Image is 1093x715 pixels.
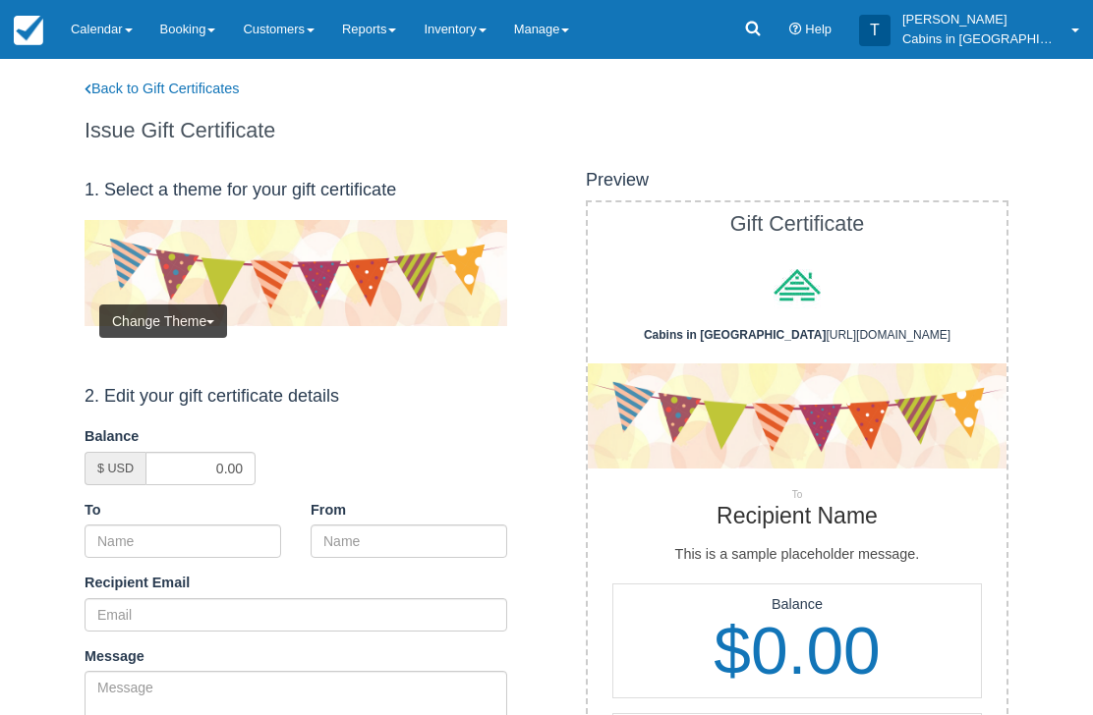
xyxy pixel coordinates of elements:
h1: $0.00 [613,615,981,687]
small: $ USD [97,462,134,475]
img: checkfront-main-nav-mini-logo.png [14,16,43,45]
h4: 2. Edit your gift certificate details [85,387,507,407]
p: [PERSON_NAME] [902,10,1060,29]
label: From [311,500,360,521]
input: Name [85,524,281,558]
input: Name [311,524,507,558]
input: Email [85,598,507,632]
img: celebration.png [588,363,1007,468]
h4: Preview [586,171,649,191]
button: Change Theme [99,304,227,338]
img: logo [758,246,836,324]
h4: 1. Select a theme for your gift certificate [85,181,507,200]
h1: Gift Certificate [573,212,1021,236]
div: This is a sample placeholder message. [588,529,1007,584]
label: Message [85,646,144,667]
p: Balance [613,594,981,615]
a: Back to Gift Certificates [70,79,279,99]
label: To [85,500,134,521]
i: Help [789,24,802,36]
label: Balance [85,426,139,447]
div: T [859,15,891,46]
p: To [573,488,1021,502]
span: Help [805,22,832,36]
strong: Cabins in [GEOGRAPHIC_DATA] [644,328,827,342]
p: Cabins in [GEOGRAPHIC_DATA] [902,29,1060,49]
img: celebration.png [85,220,507,326]
h2: Recipient Name [573,504,1021,528]
span: [URL][DOMAIN_NAME] [644,328,950,342]
input: 0.00 [145,452,256,485]
h1: Issue Gift Certificate [70,119,517,142]
label: Recipient Email [85,573,190,593]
